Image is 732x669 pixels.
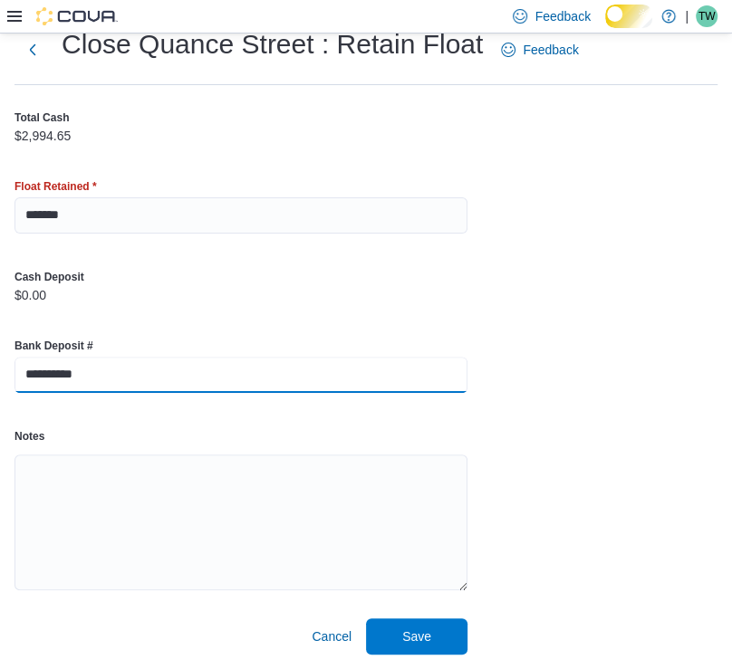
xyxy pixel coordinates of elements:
label: Bank Deposit # [14,339,93,353]
p: | [685,5,689,27]
label: Total Cash [14,110,69,125]
p: $2,994.65 [14,129,71,143]
span: Cancel [312,627,352,645]
span: Dark Mode [605,28,606,29]
h1: Close Quance Street : Retain Float [62,26,483,62]
label: Float Retained * [14,179,97,194]
span: Feedback [523,41,578,59]
div: Tre Willis [696,5,718,27]
p: $0.00 [14,288,46,302]
button: Cancel [304,618,359,655]
button: Next [14,32,51,68]
span: Save [402,627,431,645]
span: Feedback [535,7,590,25]
input: Dark Mode [605,5,652,28]
img: Cova [36,7,118,25]
button: Save [366,618,467,655]
span: TW [698,5,716,27]
a: Feedback [494,32,585,68]
label: Cash Deposit [14,270,84,284]
label: Notes [14,429,44,444]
